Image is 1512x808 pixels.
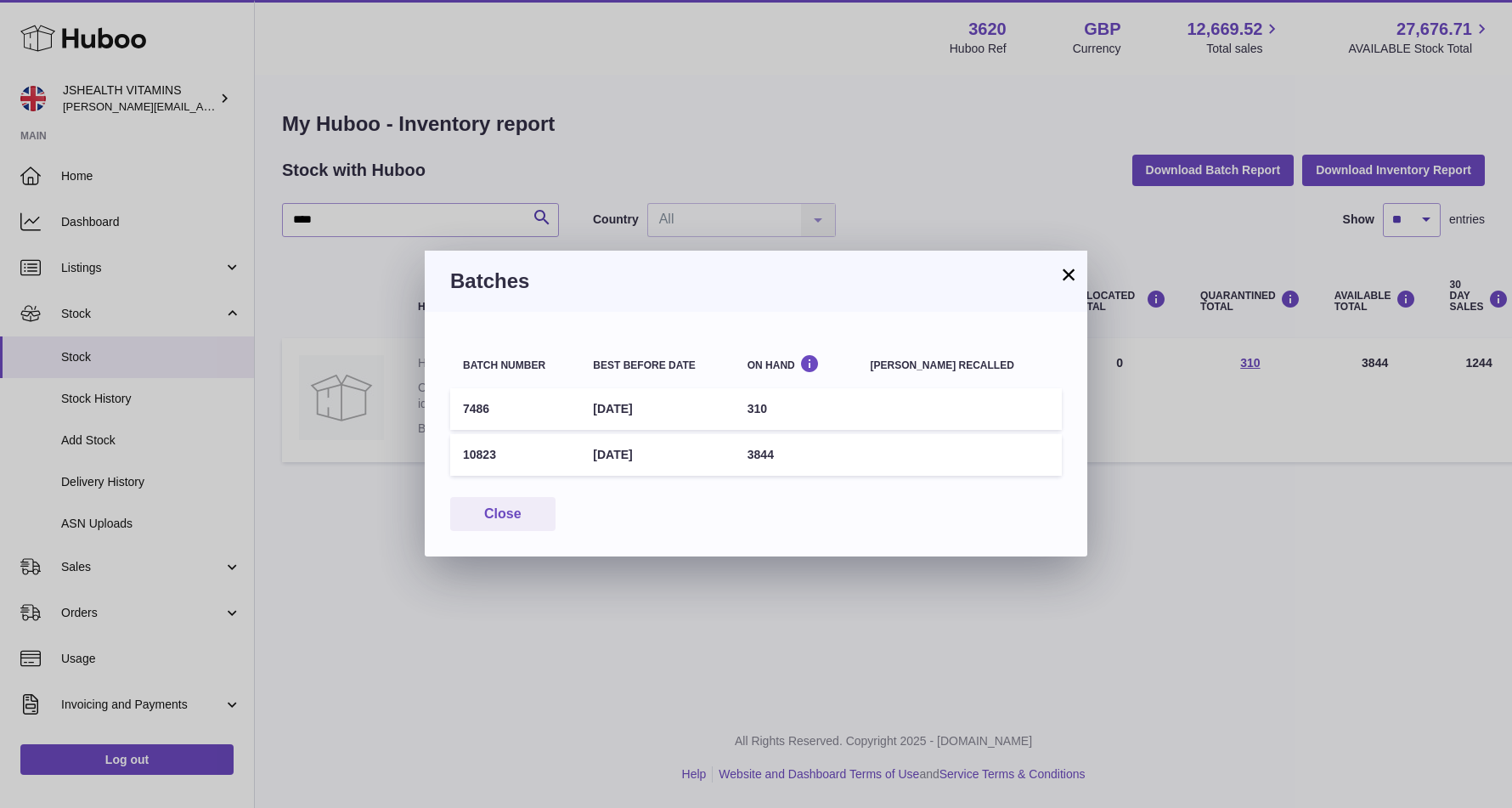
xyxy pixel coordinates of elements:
div: Best before date [593,360,721,371]
td: [DATE] [580,388,734,430]
div: [PERSON_NAME] recalled [871,360,1049,371]
td: 7486 [450,388,580,430]
button: Close [450,497,556,532]
td: 310 [735,388,858,430]
td: [DATE] [580,434,734,476]
h3: Batches [450,268,1062,295]
td: 3844 [735,434,858,476]
button: × [1058,264,1079,285]
div: Batch number [463,360,567,371]
div: On Hand [748,354,845,370]
td: 10823 [450,434,580,476]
